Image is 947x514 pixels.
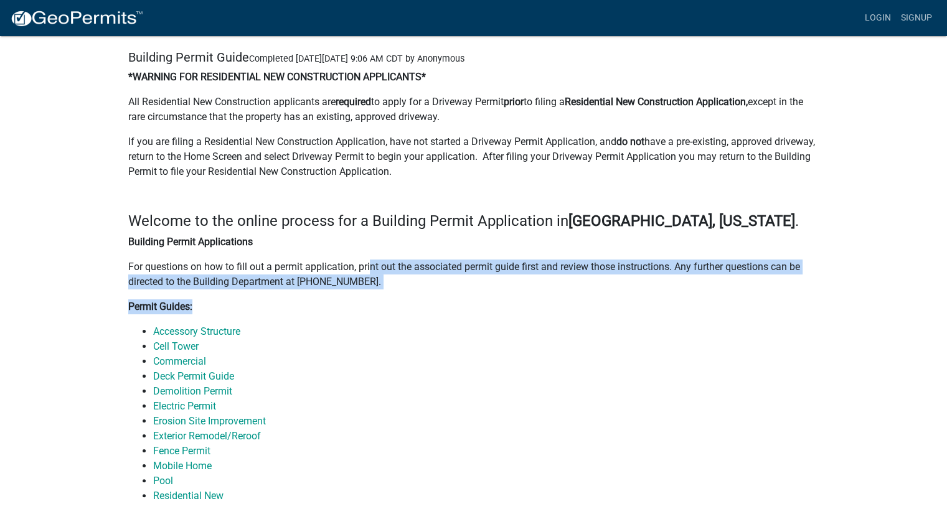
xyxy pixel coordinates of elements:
span: Completed [DATE][DATE] 9:06 AM CDT by Anonymous [249,54,464,64]
strong: prior [504,96,524,108]
a: Mobile Home [153,460,212,472]
strong: required [336,96,371,108]
a: Exterior Remodel/Reroof [153,430,261,442]
p: If you are filing a Residential New Construction Application, have not started a Driveway Permit ... [128,134,819,179]
a: Commercial [153,355,206,367]
h5: Building Permit Guide [128,50,819,65]
h4: Welcome to the online process for a Building Permit Application in . [128,212,819,230]
a: Cell Tower [153,340,199,352]
a: Erosion Site Improvement [153,415,266,427]
a: Pool [153,475,173,487]
strong: Permit Guides: [128,301,192,312]
strong: *WARNING FOR RESIDENTIAL NEW CONSTRUCTION APPLICANTS* [128,71,426,83]
a: Demolition Permit [153,385,232,397]
a: Electric Permit [153,400,216,412]
a: Fence Permit [153,445,210,457]
p: All Residential New Construction applicants are to apply for a Driveway Permit to filing a except... [128,95,819,124]
a: Accessory Structure [153,325,240,337]
strong: do not [616,136,644,147]
p: For questions on how to fill out a permit application, print out the associated permit guide firs... [128,259,819,289]
a: Login [860,6,896,30]
strong: Building Permit Applications [128,236,253,248]
strong: [GEOGRAPHIC_DATA], [US_STATE] [568,212,795,230]
a: Deck Permit Guide [153,370,234,382]
a: Residential New [153,490,224,502]
a: Signup [896,6,937,30]
strong: Residential New Construction Application, [565,96,748,108]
